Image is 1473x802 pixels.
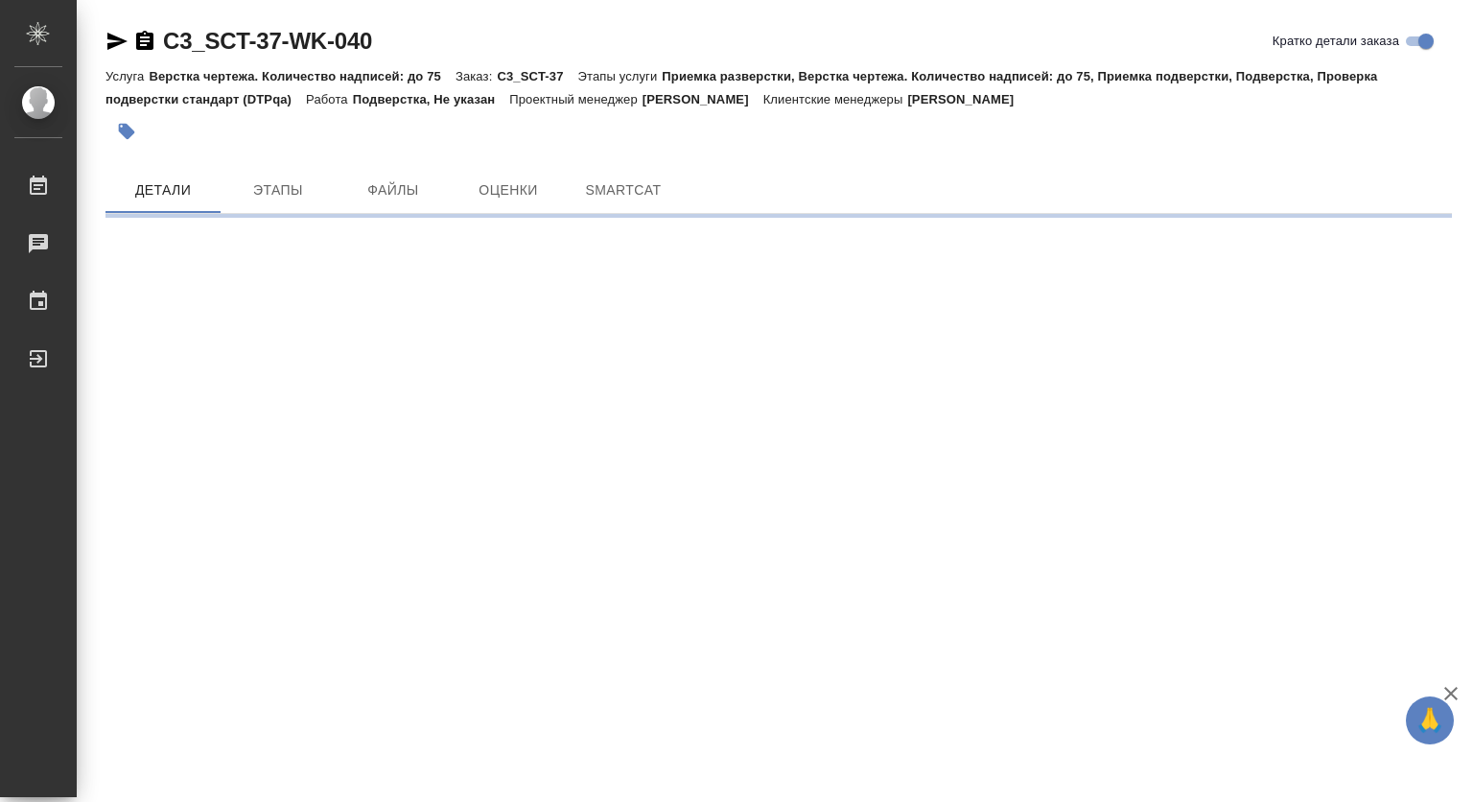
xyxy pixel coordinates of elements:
span: SmartCat [577,178,669,202]
button: Добавить тэг [105,110,148,153]
span: Кратко детали заказа [1273,32,1399,51]
p: Верстка чертежа. Количество надписей: до 75 [149,69,456,83]
p: C3_SCT-37 [497,69,577,83]
span: Этапы [232,178,324,202]
p: Клиентские менеджеры [763,92,908,106]
button: Скопировать ссылку для ЯМессенджера [105,30,129,53]
p: [PERSON_NAME] [907,92,1028,106]
p: Этапы услуги [578,69,663,83]
span: Оценки [462,178,554,202]
p: Проектный менеджер [509,92,642,106]
span: Детали [117,178,209,202]
p: Заказ: [456,69,497,83]
p: [PERSON_NAME] [643,92,763,106]
button: Скопировать ссылку [133,30,156,53]
p: Работа [306,92,353,106]
p: Подверстка, Не указан [353,92,510,106]
a: C3_SCT-37-WK-040 [163,28,372,54]
span: 🙏 [1414,700,1446,741]
button: 🙏 [1406,696,1454,744]
p: Приемка разверстки, Верстка чертежа. Количество надписей: до 75, Приемка подверстки, Подверстка, ... [105,69,1377,106]
span: Файлы [347,178,439,202]
p: Услуга [105,69,149,83]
